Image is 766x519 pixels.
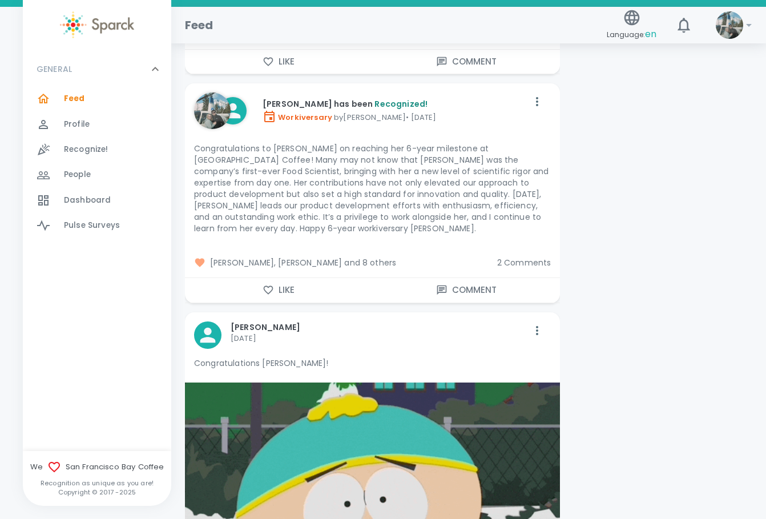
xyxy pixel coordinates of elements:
[23,460,171,474] span: We San Francisco Bay Coffee
[23,137,171,162] a: Recognize!
[231,321,528,333] p: [PERSON_NAME]
[645,27,656,41] span: en
[373,278,561,302] button: Comment
[497,257,551,268] span: 2 Comments
[64,93,85,104] span: Feed
[23,86,171,111] a: Feed
[185,50,373,74] button: Like
[23,488,171,497] p: Copyright © 2017 - 2025
[263,98,528,110] p: [PERSON_NAME] has been
[373,50,561,74] button: Comment
[374,98,428,110] span: Recognized!
[231,333,528,344] p: [DATE]
[194,257,488,268] span: [PERSON_NAME], [PERSON_NAME] and 8 others
[64,119,90,130] span: Profile
[64,220,120,231] span: Pulse Surveys
[64,169,91,180] span: People
[194,143,551,234] p: Congratulations to [PERSON_NAME] on reaching her 6-year milestone at [GEOGRAPHIC_DATA] Coffee! Ma...
[607,27,656,42] span: Language:
[23,86,171,243] div: GENERAL
[263,112,332,123] span: Workiversary
[194,92,231,129] img: Picture of Katie Burguillos
[23,478,171,488] p: Recognition as unique as you are!
[64,195,111,206] span: Dashboard
[23,112,171,137] a: Profile
[263,110,528,123] p: by [PERSON_NAME] • [DATE]
[716,11,743,39] img: Picture of Katie
[60,11,134,38] img: Sparck logo
[23,52,171,86] div: GENERAL
[194,357,551,369] p: Congratulations [PERSON_NAME]!
[185,278,373,302] button: Like
[23,11,171,38] a: Sparck logo
[37,63,72,75] p: GENERAL
[602,5,661,46] button: Language:en
[23,213,171,238] a: Pulse Surveys
[23,162,171,187] a: People
[64,144,108,155] span: Recognize!
[185,16,213,34] h1: Feed
[23,188,171,213] a: Dashboard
